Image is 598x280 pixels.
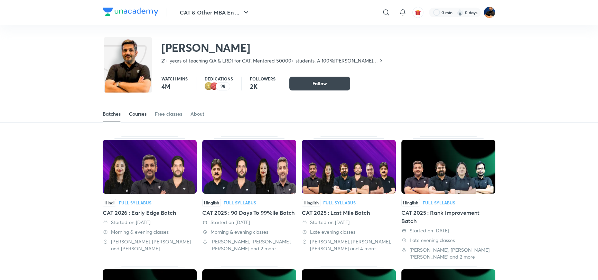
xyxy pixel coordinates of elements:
button: Follow [289,77,350,90]
p: 98 [221,84,225,89]
div: Started on 13 Jul 2025 [401,227,495,234]
h2: [PERSON_NAME] [161,41,384,55]
img: Saral Nashier [484,7,495,18]
span: Hinglish [401,199,420,206]
p: 21+ years of teaching QA & LRDI for CAT. Mentored 50000+ students. A 100%[PERSON_NAME] in QA as w... [161,57,378,64]
div: CAT 2025 : Rank Improvement Batch [401,136,495,260]
img: Thumbnail [202,140,296,194]
p: Dedications [205,77,233,81]
div: Started on 30 Sep 2025 [103,219,197,226]
div: Late evening classes [302,229,396,235]
button: avatar [412,7,423,18]
div: CAT 2026 : Early Edge Batch [103,209,197,217]
div: Courses [129,110,147,117]
div: CAT 2025 : 90 Days To 99%ile Batch [202,136,296,260]
img: streak [457,9,464,16]
div: CAT 2025 : Rank Improvement Batch [401,209,495,225]
div: Morning & evening classes [202,229,296,235]
img: Thumbnail [401,140,495,194]
img: Thumbnail [103,140,197,194]
p: Followers [250,77,275,81]
p: 4M [161,82,188,90]
div: Ravi Kumar, Saral Nashier and Alpa Sharma [103,238,197,252]
img: educator badge2 [205,82,213,90]
div: Lokesh Agarwal, Ravi Kumar, Saral Nashier and 4 more [302,238,396,252]
span: Hindi [103,199,116,206]
img: class [104,39,152,118]
span: Follow [312,80,327,87]
div: Started on 31 Aug 2025 [202,219,296,226]
img: educator badge1 [210,82,218,90]
a: About [190,106,204,122]
div: CAT 2025 : Last Mile Batch [302,209,396,217]
div: CAT 2025 : 90 Days To 99%ile Batch [202,209,296,217]
div: Late evening classes [401,237,495,244]
span: Support [27,6,46,11]
div: CAT 2025 : Last Mile Batch [302,136,396,260]
a: Company Logo [103,8,158,18]
a: Courses [129,106,147,122]
img: Company Logo [103,8,158,16]
a: Batches [103,106,121,122]
p: 2K [250,82,275,90]
div: Full Syllabus [423,201,455,205]
span: Hinglish [302,199,320,206]
div: Started on 4 Aug 2025 [302,219,396,226]
a: Free classes [155,106,182,122]
div: Amiya Kumar, Deepika Awasthi, Saral Nashier and 2 more [401,247,495,260]
img: avatar [415,9,421,16]
div: CAT 2026 : Early Edge Batch [103,136,197,260]
div: Lokesh Agarwal, Ravi Kumar, Saral Nashier and 2 more [202,238,296,252]
p: Watch mins [161,77,188,81]
div: Batches [103,110,121,117]
div: Full Syllabus [224,201,256,205]
div: About [190,110,204,117]
div: Free classes [155,110,182,117]
img: Thumbnail [302,140,396,194]
button: CAT & Other MBA En ... [176,6,254,19]
div: Full Syllabus [323,201,356,205]
div: Full Syllabus [119,201,151,205]
span: Hinglish [202,199,221,206]
div: Morning & evening classes [103,229,197,235]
